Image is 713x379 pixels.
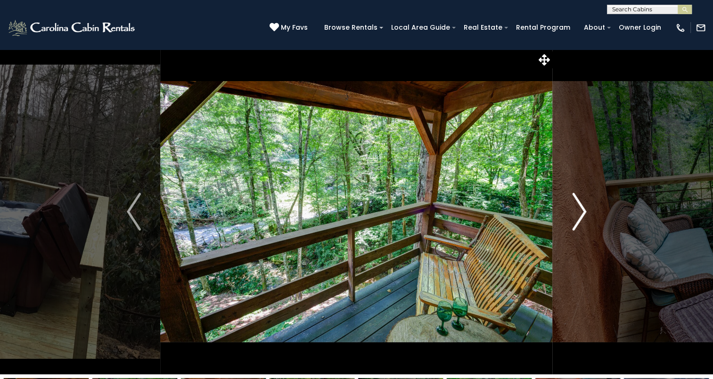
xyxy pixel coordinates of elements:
img: arrow [572,193,586,231]
a: My Favs [270,23,310,33]
a: About [579,20,610,35]
a: Local Area Guide [386,20,455,35]
a: Browse Rentals [320,20,382,35]
img: arrow [127,193,141,231]
button: Previous [107,49,160,374]
a: Rental Program [511,20,575,35]
a: Real Estate [459,20,507,35]
a: Owner Login [614,20,666,35]
img: phone-regular-white.png [675,23,686,33]
img: mail-regular-white.png [696,23,706,33]
img: White-1-2.png [7,18,138,37]
span: My Favs [281,23,308,33]
button: Next [553,49,606,374]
